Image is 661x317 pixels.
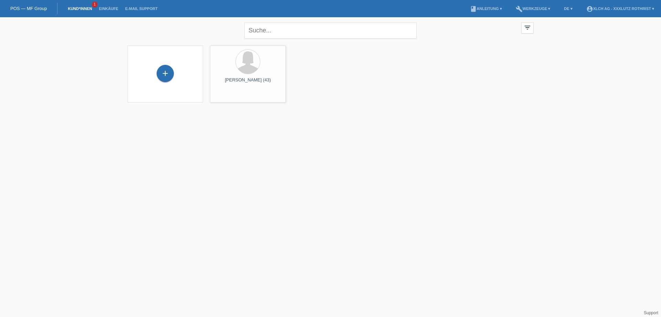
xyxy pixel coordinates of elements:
i: account_circle [586,6,593,12]
input: Suche... [244,22,417,39]
a: DE ▾ [560,7,576,11]
div: Kund*in hinzufügen [157,68,174,79]
a: buildWerkzeuge ▾ [512,7,554,11]
i: build [516,6,523,12]
div: [PERSON_NAME] (43) [216,77,280,88]
a: Einkäufe [95,7,122,11]
i: book [470,6,477,12]
a: POS — MF Group [10,6,47,11]
a: Kund*innen [64,7,95,11]
a: Support [644,310,658,315]
i: filter_list [524,24,531,31]
a: account_circleXLCH AG - XXXLutz Rothrist ▾ [583,7,658,11]
a: bookAnleitung ▾ [466,7,505,11]
a: E-Mail Support [122,7,161,11]
span: 1 [92,2,97,8]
